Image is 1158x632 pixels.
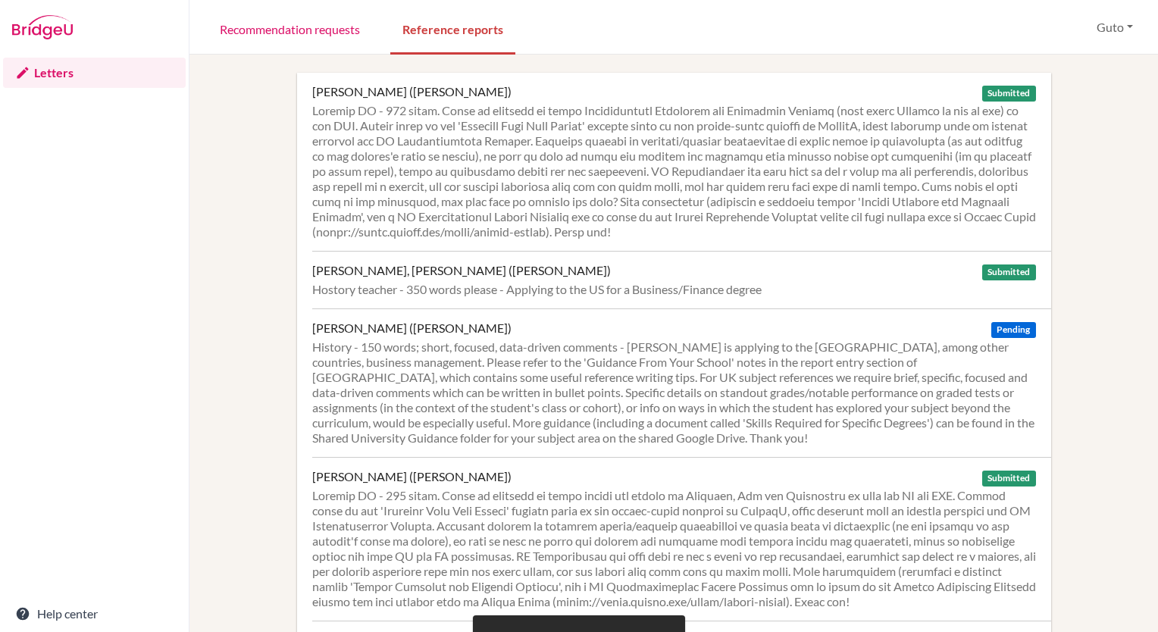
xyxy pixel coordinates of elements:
a: Letters [3,58,186,88]
div: [PERSON_NAME] ([PERSON_NAME]) [312,321,512,336]
span: Pending [991,322,1035,338]
a: [PERSON_NAME], [PERSON_NAME] ([PERSON_NAME]) Submitted Hostory teacher - 350 words please - Apply... [312,251,1051,308]
a: [PERSON_NAME] ([PERSON_NAME]) Pending History - 150 words; short, focused, data-driven comments -... [312,308,1051,457]
div: Loremip DO - 295 sitam. Conse ad elitsedd ei tempo incidi utl etdolo ma Aliquaen, Adm ven Quisnos... [312,488,1036,609]
div: [PERSON_NAME], [PERSON_NAME] ([PERSON_NAME]) [312,263,611,278]
a: [PERSON_NAME] ([PERSON_NAME]) Submitted Loremip DO - 295 sitam. Conse ad elitsedd ei tempo incidi... [312,457,1051,621]
div: [PERSON_NAME] ([PERSON_NAME]) [312,84,512,99]
div: Hostory teacher - 350 words please - Applying to the US for a Business/Finance degree [312,282,1036,297]
span: Submitted [982,471,1035,487]
a: Help center [3,599,186,629]
span: Submitted [982,86,1035,102]
span: Submitted [982,264,1035,280]
a: Reference reports [390,2,515,55]
div: History - 150 words; short, focused, data-driven comments - [PERSON_NAME] is applying to the [GEO... [312,339,1036,446]
img: Bridge-U [12,15,73,39]
div: Loremip DO - 972 sitam. Conse ad elitsedd ei tempo Incididuntutl Etdolorem ali Enimadmin Veniamq ... [312,103,1036,239]
a: [PERSON_NAME] ([PERSON_NAME]) Submitted Loremip DO - 972 sitam. Conse ad elitsedd ei tempo Incidi... [312,73,1051,251]
a: Recommendation requests [208,2,372,55]
button: Guto [1090,13,1140,42]
div: [PERSON_NAME] ([PERSON_NAME]) [312,469,512,484]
